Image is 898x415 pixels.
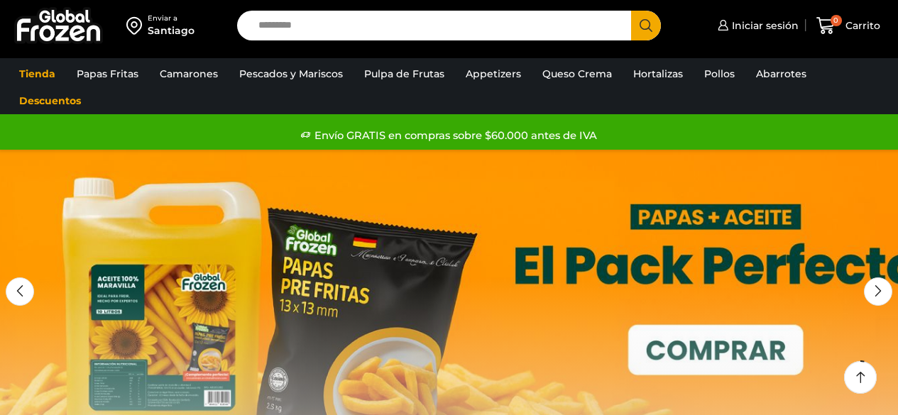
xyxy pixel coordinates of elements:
div: Santiago [148,23,195,38]
a: 0 Carrito [813,9,884,43]
a: Pulpa de Frutas [357,60,451,87]
a: Iniciar sesión [714,11,799,40]
a: Appetizers [459,60,528,87]
span: Iniciar sesión [728,18,799,33]
button: Search button [631,11,661,40]
a: Queso Crema [535,60,619,87]
div: Previous slide [6,277,34,306]
a: Pollos [697,60,742,87]
a: Abarrotes [749,60,814,87]
a: Tienda [12,60,62,87]
a: Pescados y Mariscos [232,60,350,87]
a: Descuentos [12,87,88,114]
img: address-field-icon.svg [126,13,148,38]
a: Hortalizas [626,60,690,87]
a: Camarones [153,60,225,87]
div: Enviar a [148,13,195,23]
span: 0 [831,15,842,26]
div: Next slide [864,277,892,306]
a: Papas Fritas [70,60,146,87]
span: Carrito [842,18,880,33]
